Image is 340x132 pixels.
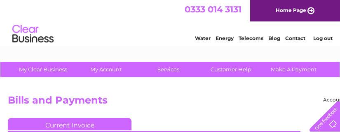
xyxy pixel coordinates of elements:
a: Water [195,35,211,41]
a: Services [134,62,202,77]
a: My Clear Business [9,62,77,77]
a: 0333 014 3131 [185,4,242,14]
a: My Account [72,62,140,77]
img: logo.png [12,21,54,47]
a: Log out [313,35,333,41]
a: Telecoms [239,35,263,41]
a: Energy [216,35,234,41]
a: Make A Payment [260,62,328,77]
a: Customer Help [197,62,265,77]
a: Contact [285,35,305,41]
a: Current Invoice [8,118,131,130]
a: Blog [268,35,280,41]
